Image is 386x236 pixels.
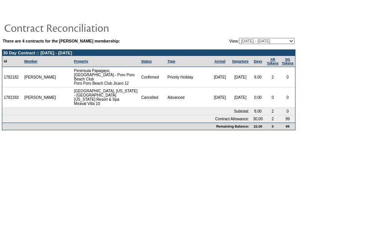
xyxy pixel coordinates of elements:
td: [DATE] [209,87,230,108]
td: 0 [280,87,295,108]
td: 2 [265,108,280,115]
td: 0 [265,87,280,108]
td: View: [190,38,295,44]
td: 8.00 [251,67,265,87]
td: 1782183 [2,87,23,108]
td: Advanced [166,87,209,108]
td: 8.00 [251,108,265,115]
td: 30.00 [251,115,265,123]
td: [GEOGRAPHIC_DATA], [US_STATE] - [GEOGRAPHIC_DATA] [US_STATE] Resort & Spa Miraval Villa 10 [73,87,140,108]
td: 0 [265,123,280,130]
td: 1782182 [2,67,23,87]
td: Confirmed [140,67,166,87]
a: Type [167,59,175,63]
img: pgTtlContractReconciliation.gif [4,20,157,35]
td: [DATE] [209,67,230,87]
td: Peninsula Papagayo, [GEOGRAPHIC_DATA] - Poro Poro Beach Club Poro Poro Beach Club Jicaro 12 [73,67,140,87]
td: 99 [280,115,295,123]
td: 99 [280,123,295,130]
td: 0 [280,108,295,115]
td: [PERSON_NAME] [23,87,58,108]
td: Cancelled [140,87,166,108]
td: 22.00 [251,123,265,130]
td: Priority Holiday [166,67,209,87]
td: Id [2,56,23,67]
td: 2 [265,115,280,123]
td: 0 [280,67,295,87]
b: There are 4 contracts for the [PERSON_NAME] membership: [3,39,120,43]
td: 2 [265,67,280,87]
td: Remaining Balance: [2,123,251,130]
a: ARTokens [267,57,279,65]
td: Contract Allowance: [2,115,251,123]
a: SGTokens [282,57,294,65]
td: [PERSON_NAME] [23,67,58,87]
a: Status [141,59,152,63]
a: Departure [232,59,249,63]
td: [DATE] [230,67,251,87]
td: Subtotal: [2,108,251,115]
td: [DATE] [230,87,251,108]
a: Days [254,59,262,63]
a: Arrival [214,59,226,63]
td: 30 Day Contract :: [DATE] - [DATE] [2,50,295,56]
a: Property [74,59,88,63]
a: Member [24,59,38,63]
td: 0.00 [251,87,265,108]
